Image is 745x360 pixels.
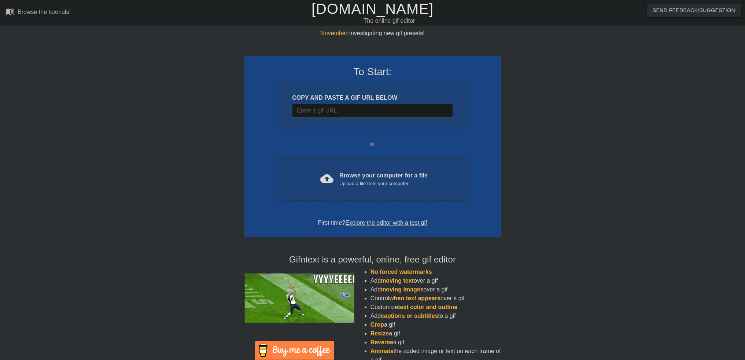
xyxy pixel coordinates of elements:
[244,254,501,265] h4: Gifntext is a powerful, online, free gif editor
[647,4,741,17] button: Send Feedback/Suggestion
[244,29,501,38] div: Investigating new gif presets!
[320,172,333,185] span: cloud_upload
[381,278,414,284] span: moving text
[370,312,501,320] li: Add to a gif
[381,313,438,319] span: captions or subtitles
[370,269,432,275] span: No forced watermarks
[6,7,15,16] span: menu_book
[6,7,71,18] a: Browse the tutorials!
[345,220,427,226] a: Explore the editor with a test gif
[370,276,501,285] li: Add over a gif
[370,338,501,347] li: a gif
[389,295,440,301] span: when text appears
[370,303,501,312] li: Customize
[370,320,501,329] li: a gif
[252,16,527,25] div: The online gif editor
[370,285,501,294] li: Add over a gif
[255,341,334,360] img: Buy Me A Coffee
[254,66,491,78] h3: To Start:
[370,348,394,354] span: Animate
[370,329,501,338] li: a gif
[311,1,434,17] a: [DOMAIN_NAME]
[339,180,428,187] div: Upload a file from your computer
[370,330,389,337] span: Resize
[398,304,457,310] span: text color and outline
[292,93,453,102] div: COPY AND PASTE A GIF URL BELOW
[244,273,354,323] img: football_small.gif
[254,218,491,227] div: First time?
[370,294,501,303] li: Control over a gif
[263,140,482,148] div: or
[292,104,453,118] input: Username
[370,322,384,328] span: Crop
[339,171,428,187] div: Browse your computer for a file
[653,6,735,15] span: Send Feedback/Suggestion
[381,286,423,293] span: moving images
[370,339,393,345] span: Reverse
[320,30,349,36] span: November:
[18,9,71,15] div: Browse the tutorials!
